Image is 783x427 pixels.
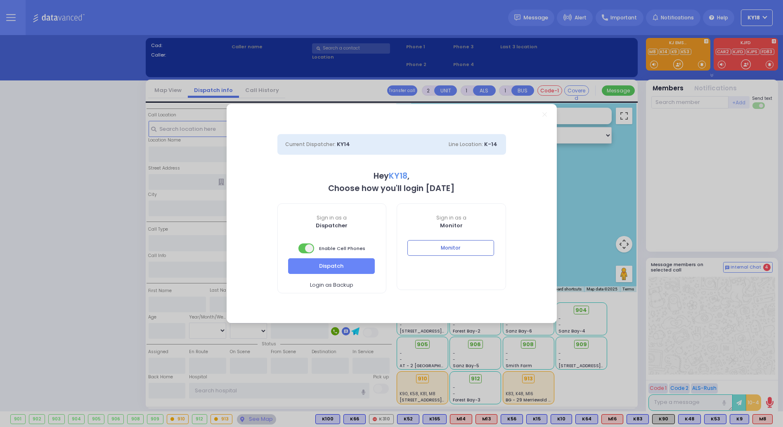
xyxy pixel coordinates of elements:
span: Line Location: [449,141,483,148]
span: Current Dispatcher: [286,141,336,148]
span: Enable Cell Phones [298,243,365,254]
span: Sign in as a [278,214,386,222]
button: Monitor [407,240,494,256]
b: Monitor [440,222,463,229]
span: Login as Backup [310,281,353,289]
b: Dispatcher [316,222,348,229]
a: Close [542,112,547,117]
span: K-14 [485,140,498,148]
b: Choose how you'll login [DATE] [329,183,455,194]
span: KY14 [337,140,350,148]
span: KY18 [389,170,407,182]
span: Sign in as a [397,214,506,222]
button: Dispatch [288,258,375,274]
b: Hey , [374,170,409,182]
